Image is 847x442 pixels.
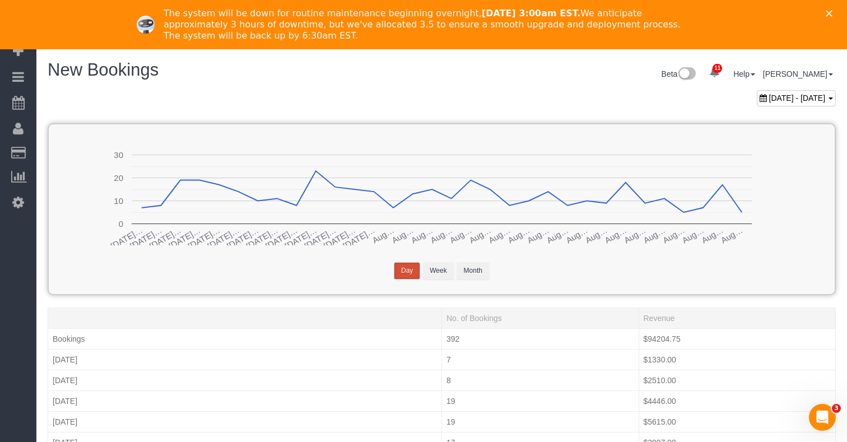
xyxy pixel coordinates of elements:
svg: A chart. [60,133,823,245]
img: New interface [677,67,696,82]
a: [PERSON_NAME] [763,69,833,78]
td: [DATE] [48,411,442,432]
td: 19 [442,390,639,411]
td: [DATE] [48,349,442,370]
a: Help [733,69,755,78]
text: 20 [114,173,123,182]
div: The system will be down for routine maintenance beginning overnight, We anticipate approximately ... [164,8,692,41]
div: Close [826,10,837,17]
td: 392 [442,328,639,349]
td: [DATE] [48,390,442,411]
td: Bookings [48,328,442,349]
button: Month [457,262,490,280]
td: 7 [442,349,639,370]
b: [DATE] 3:00am EST. [482,8,580,18]
span: New Bookings [48,60,159,80]
text: 10 [114,196,123,205]
span: 3 [832,404,841,413]
td: $94204.75 [639,328,836,349]
td: $2510.00 [639,370,836,390]
td: $4446.00 [639,390,836,411]
td: $5615.00 [639,411,836,432]
span: [DATE] - [DATE] [769,94,826,103]
text: 0 [119,218,123,228]
button: Week [422,262,454,280]
td: 8 [442,370,639,390]
text: 30 [114,150,123,159]
button: Day [394,262,420,280]
td: Revenue [639,308,836,328]
td: No. of Bookings [442,308,639,328]
a: 11 [704,61,725,85]
td: $1330.00 [639,349,836,370]
td: [DATE] [48,370,442,390]
img: Profile image for Ellie [137,16,155,34]
iframe: Intercom live chat [809,404,836,431]
span: 11 [713,64,722,73]
a: Beta [662,69,696,78]
td: 19 [442,411,639,432]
